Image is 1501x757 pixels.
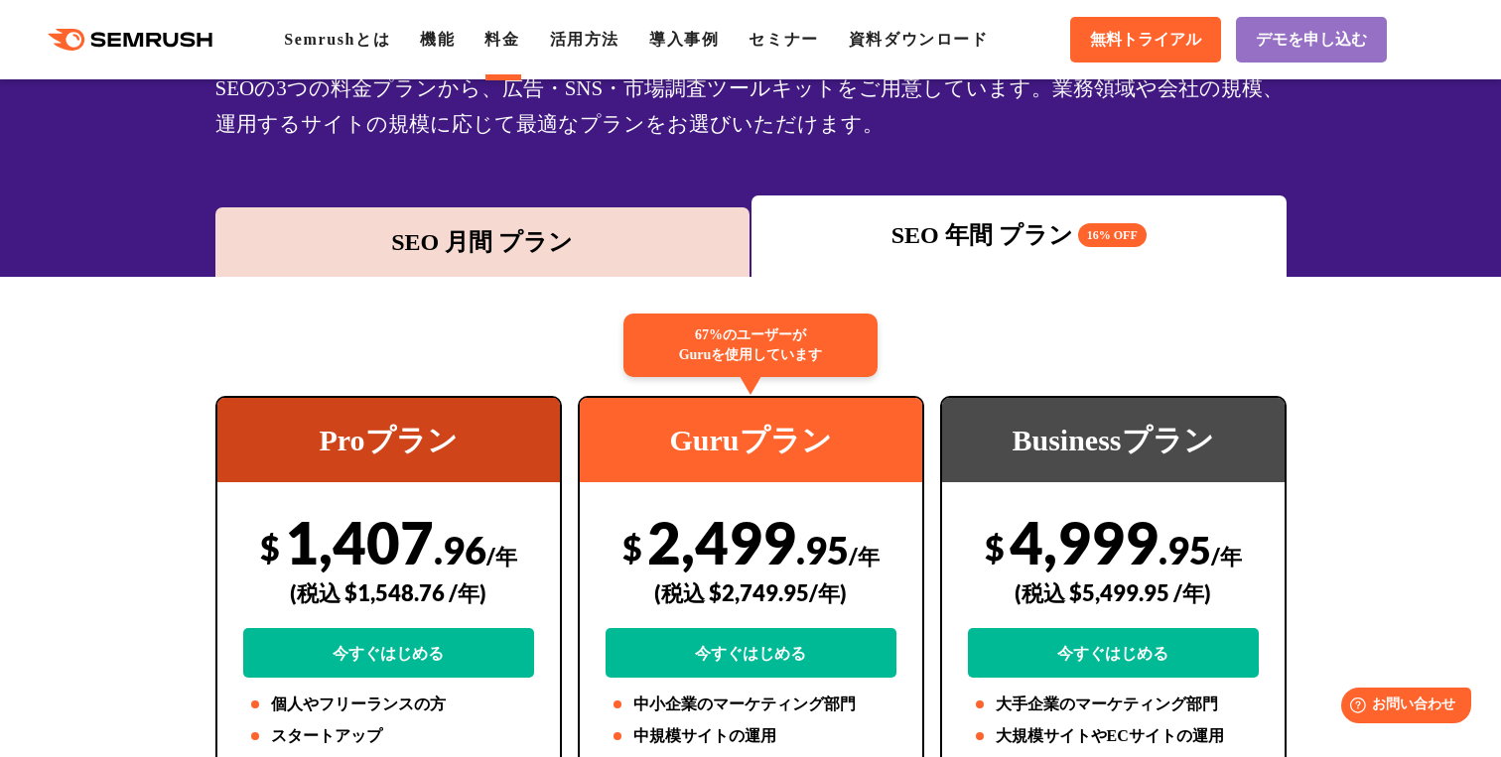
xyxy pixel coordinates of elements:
a: 機能 [420,31,455,48]
span: /年 [849,543,880,569]
span: /年 [486,543,517,569]
a: 無料トライアル [1070,17,1221,63]
a: 活用方法 [550,31,619,48]
div: Businessプラン [942,398,1285,482]
span: /年 [1211,543,1242,569]
span: .96 [434,527,486,572]
li: 中規模サイトの運用 [606,724,896,748]
span: デモを申し込む [1256,30,1367,51]
div: (税込 $1,548.76 /年) [243,558,534,628]
a: 今すぐはじめる [968,628,1259,678]
a: デモを申し込む [1236,17,1387,63]
div: SEO 年間 プラン [761,217,1277,253]
a: 資料ダウンロード [849,31,989,48]
span: $ [260,527,280,568]
a: 導入事例 [649,31,719,48]
div: SEOの3つの料金プランから、広告・SNS・市場調査ツールキットをご用意しています。業務領域や会社の規模、運用するサイトの規模に応じて最適なプランをお選びいただけます。 [215,70,1287,142]
div: 1,407 [243,507,534,678]
a: 今すぐはじめる [606,628,896,678]
li: 大規模サイトやECサイトの運用 [968,724,1259,748]
div: Proプラン [217,398,560,482]
span: .95 [1159,527,1211,572]
span: $ [985,527,1005,568]
a: セミナー [749,31,818,48]
li: 大手企業のマーケティング部門 [968,693,1259,716]
div: SEO 月間 プラン [225,224,741,260]
li: スタートアップ [243,724,534,748]
iframe: Help widget launcher [1324,680,1479,735]
div: (税込 $2,749.95/年) [606,558,896,628]
span: .95 [796,527,849,572]
a: 今すぐはじめる [243,628,534,678]
a: Semrushとは [284,31,390,48]
div: 2,499 [606,507,896,678]
div: Guruプラン [580,398,922,482]
div: 67%のユーザーが Guruを使用しています [623,314,878,377]
span: $ [622,527,642,568]
div: 4,999 [968,507,1259,678]
span: 無料トライアル [1090,30,1201,51]
div: (税込 $5,499.95 /年) [968,558,1259,628]
a: 料金 [484,31,519,48]
li: 個人やフリーランスの方 [243,693,534,716]
span: 16% OFF [1078,223,1147,247]
li: 中小企業のマーケティング部門 [606,693,896,716]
